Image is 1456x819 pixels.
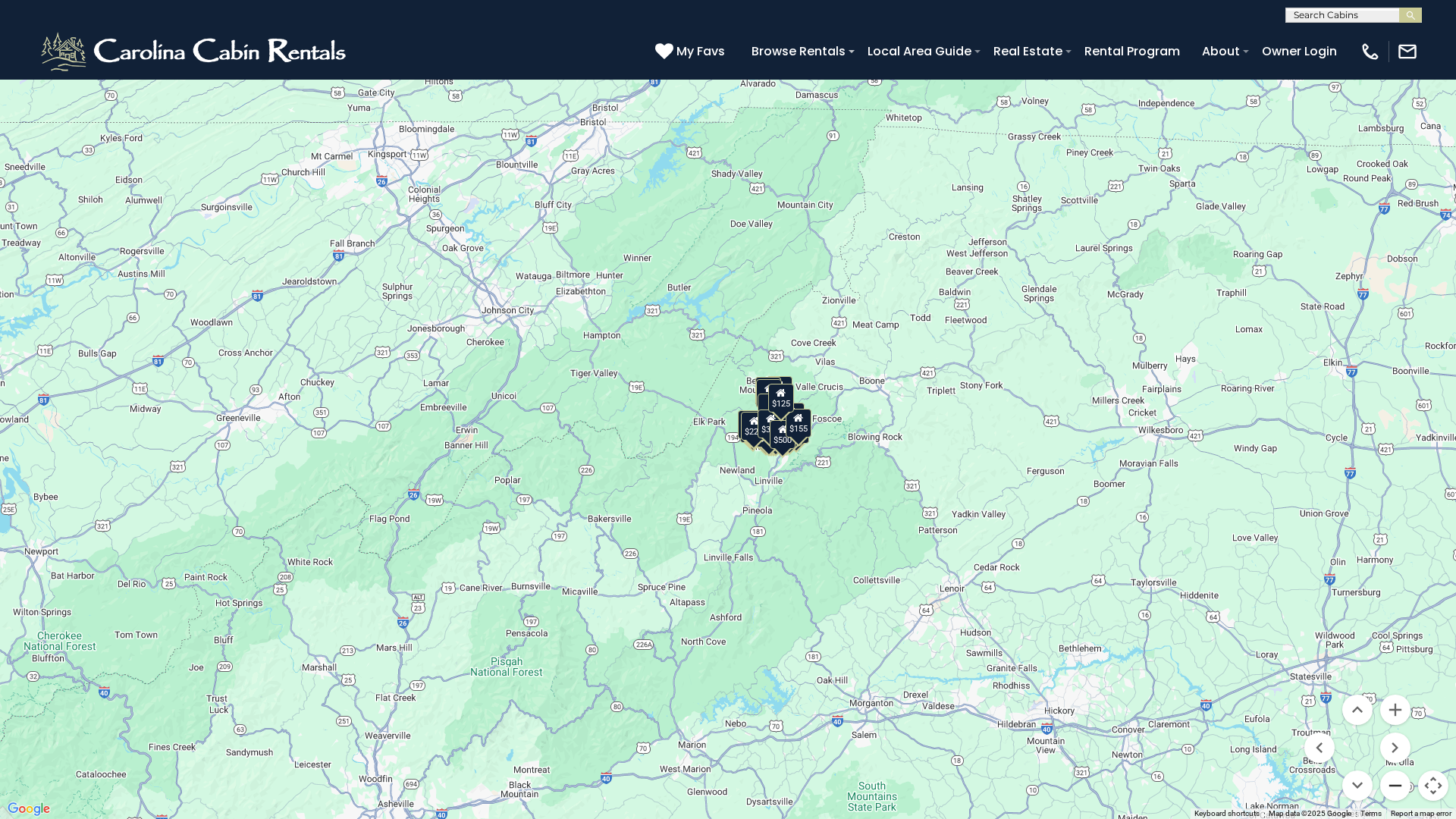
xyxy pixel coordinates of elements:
span: My Favs [676,42,725,61]
button: Move right [1380,733,1410,763]
a: Real Estate [986,38,1070,64]
img: White-1-2.png [38,29,353,74]
a: About [1194,38,1247,64]
a: Owner Login [1254,38,1345,64]
img: mail-regular-white.png [1397,41,1418,62]
img: phone-regular-white.png [1360,41,1381,62]
button: Zoom in [1380,695,1410,725]
button: Move up [1342,695,1373,725]
a: Rental Program [1077,38,1188,64]
button: Move left [1304,733,1335,763]
a: My Favs [655,42,729,61]
a: Local Area Guide [860,38,979,64]
a: Browse Rentals [744,38,853,64]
